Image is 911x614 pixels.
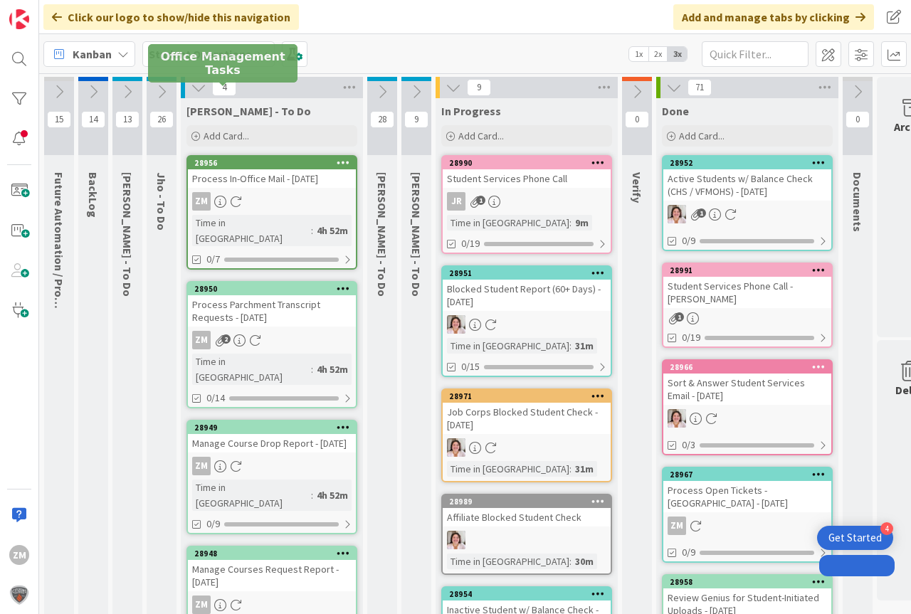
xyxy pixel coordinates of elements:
[670,470,831,480] div: 28967
[668,205,686,223] img: EW
[663,468,831,512] div: 28967Process Open Tickets - [GEOGRAPHIC_DATA] - [DATE]
[443,531,611,549] div: EW
[188,295,356,327] div: Process Parchment Transcript Requests - [DATE]
[682,233,695,248] span: 0/9
[443,390,611,403] div: 28971
[443,192,611,211] div: JR
[188,331,356,349] div: ZM
[9,9,29,29] img: Visit kanbanzone.com
[311,487,313,503] span: :
[443,157,611,188] div: 28990Student Services Phone Call
[188,457,356,475] div: ZM
[149,111,174,128] span: 26
[188,192,356,211] div: ZM
[188,547,356,560] div: 28948
[569,554,572,569] span: :
[476,196,485,205] span: 1
[443,508,611,526] div: Affiliate Blocked Student Check
[311,223,313,238] span: :
[682,438,695,452] span: 0/3
[447,554,569,569] div: Time in [GEOGRAPHIC_DATA]
[461,236,480,251] span: 0/19
[443,267,611,280] div: 28951
[443,588,611,600] div: 28954
[115,111,139,128] span: 13
[221,334,231,344] span: 2
[569,461,572,477] span: :
[192,354,311,385] div: Time in [GEOGRAPHIC_DATA]
[817,526,893,550] div: Open Get Started checklist, remaining modules: 4
[673,4,874,30] div: Add and manage tabs by clicking
[194,284,356,294] div: 28950
[663,157,831,201] div: 28952Active Students w/ Balance Check (CHS / VFMOHS) - [DATE]
[443,280,611,311] div: Blocked Student Report (60+ Days) - [DATE]
[409,172,423,297] span: Amanda - To Do
[443,315,611,334] div: EW
[313,223,352,238] div: 4h 52m
[458,129,504,142] span: Add Card...
[663,169,831,201] div: Active Students w/ Balance Check (CHS / VFMOHS) - [DATE]
[188,547,356,591] div: 28948Manage Courses Request Report - [DATE]
[186,104,311,118] span: Zaida - To Do
[688,79,712,96] span: 71
[443,169,611,188] div: Student Services Phone Call
[404,111,428,128] span: 9
[663,468,831,481] div: 28967
[663,361,831,374] div: 28966
[461,359,480,374] span: 0/15
[47,111,71,128] span: 15
[192,331,211,349] div: ZM
[569,215,572,231] span: :
[443,267,611,311] div: 28951Blocked Student Report (60+ Days) - [DATE]
[851,172,865,232] span: Documents
[447,438,465,457] img: EW
[188,560,356,591] div: Manage Courses Request Report - [DATE]
[697,208,706,218] span: 1
[572,461,597,477] div: 31m
[206,391,225,406] span: 0/14
[443,390,611,434] div: 28971Job Corps Blocked Student Check - [DATE]
[206,252,220,267] span: 0/7
[447,338,569,354] div: Time in [GEOGRAPHIC_DATA]
[447,215,569,231] div: Time in [GEOGRAPHIC_DATA]
[9,585,29,605] img: avatar
[569,338,572,354] span: :
[375,172,389,297] span: Eric - To Do
[188,282,356,327] div: 28950Process Parchment Transcript Requests - [DATE]
[668,409,686,428] img: EW
[449,158,611,168] div: 28990
[449,589,611,599] div: 28954
[880,522,893,535] div: 4
[188,596,356,614] div: ZM
[447,531,465,549] img: EW
[86,172,100,218] span: BackLog
[663,409,831,428] div: EW
[192,192,211,211] div: ZM
[192,480,311,511] div: Time in [GEOGRAPHIC_DATA]
[663,361,831,405] div: 28966Sort & Answer Student Services Email - [DATE]
[572,554,597,569] div: 30m
[443,495,611,508] div: 28989
[188,169,356,188] div: Process In-Office Mail - [DATE]
[81,111,105,128] span: 14
[449,497,611,507] div: 28989
[188,157,356,169] div: 28956
[443,157,611,169] div: 28990
[663,374,831,405] div: Sort & Answer Student Services Email - [DATE]
[629,47,648,61] span: 1x
[662,104,689,118] span: Done
[441,104,501,118] span: In Progress
[194,158,356,168] div: 28956
[670,362,831,372] div: 28966
[443,438,611,457] div: EW
[679,129,725,142] span: Add Card...
[663,264,831,308] div: 28991Student Services Phone Call - [PERSON_NAME]
[194,549,356,559] div: 28948
[370,111,394,128] span: 28
[192,596,211,614] div: ZM
[572,215,592,231] div: 9m
[154,50,292,77] h5: Office Management Tasks
[192,215,311,246] div: Time in [GEOGRAPHIC_DATA]
[120,172,135,297] span: Emilie - To Do
[212,79,236,96] span: 4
